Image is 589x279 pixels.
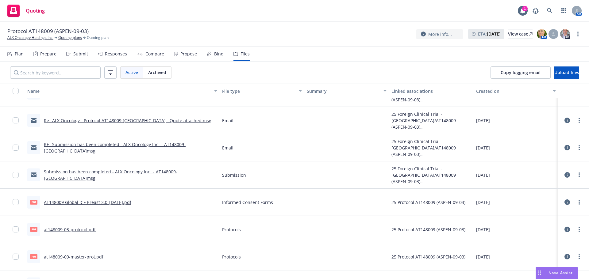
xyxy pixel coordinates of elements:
span: Quoting plan [87,35,109,40]
div: 25 Foreign Clinical Trial - [GEOGRAPHIC_DATA]/AT148009 (ASPEN-09-03) [391,138,471,157]
input: Toggle Row Selected [13,145,19,151]
button: Upload files [554,66,579,79]
span: [DATE] [476,172,490,178]
a: Re_ ALX Oncology - Protocol AT148009 [GEOGRAPHIC_DATA] - Quote attached.msg [44,118,211,123]
span: pdf [30,227,37,232]
span: Protocols [222,254,241,260]
span: Copy logging email [501,70,541,75]
span: Quoting [26,8,45,13]
input: Search by keyword... [10,66,101,79]
img: photo [560,29,570,39]
div: Responses [105,51,127,56]
a: Report a Bug [529,5,542,17]
button: File type [220,84,304,98]
a: more [576,117,583,124]
div: Propose [180,51,197,56]
div: Linked associations [391,88,471,94]
a: Quoting plans [58,35,82,40]
div: Summary [307,88,380,94]
button: More info... [416,29,463,39]
span: Archived [148,69,166,76]
a: at148009-09-master-prot.pdf [44,254,103,260]
span: pdf [30,200,37,204]
div: 25 Protocol AT148009 (ASPEN-09-03) [391,254,465,260]
a: AT148009 Global ICF Breast 3.0_[DATE].pdf [44,199,131,205]
a: more [576,226,583,233]
button: Created on [474,84,558,98]
a: more [576,171,583,179]
div: 25 Protocol AT148009 (ASPEN-09-03) [391,226,465,233]
span: Protocols [222,226,241,233]
div: Bind [214,51,224,56]
a: Search [544,5,556,17]
div: 25 Protocol AT148009 (ASPEN-09-03) [391,199,465,205]
span: [DATE] [476,254,490,260]
strong: [DATE] [487,31,501,37]
div: Prepare [40,51,56,56]
span: Nova Assist [549,270,573,275]
input: Toggle Row Selected [13,117,19,123]
div: Plan [15,51,24,56]
div: 25 Foreign Clinical Trial - [GEOGRAPHIC_DATA]/AT148009 (ASPEN-09-03) [391,165,471,185]
a: View case [508,29,533,39]
input: Toggle Row Selected [13,254,19,260]
a: ALX Oncology Holdings Inc. [7,35,53,40]
button: Name [25,84,220,98]
div: Files [241,51,250,56]
img: photo [537,29,547,39]
a: Quoting [5,2,47,19]
span: Upload files [554,70,579,75]
a: Submission has been completed - ALX Oncology Inc_ - AT148009-[GEOGRAPHIC_DATA]msg [44,169,177,181]
span: Email [222,145,233,151]
span: Active [125,69,138,76]
a: more [576,198,583,206]
span: More info... [428,31,452,37]
span: Informed Consent Forms [222,199,273,205]
input: Select all [13,88,19,94]
span: pdf [30,254,37,259]
button: Nova Assist [536,267,578,279]
a: more [574,30,582,38]
a: at148009-03-protocol.pdf [44,227,96,232]
button: Linked associations [389,84,474,98]
span: Protocol AT148009 (ASPEN-09-03) [7,28,89,35]
div: Name [27,88,210,94]
a: Switch app [558,5,570,17]
span: Submission [222,172,246,178]
a: more [576,144,583,151]
a: more [576,253,583,260]
div: Submit [73,51,88,56]
a: RE_ Submission has been completed - ALX Oncology Inc_ - AT148009-[GEOGRAPHIC_DATA]msg [44,141,186,154]
span: [DATE] [476,226,490,233]
span: Email [222,117,233,124]
div: 1 [522,6,528,11]
button: Copy logging email [491,66,551,79]
div: Compare [145,51,164,56]
div: Drag to move [536,267,544,279]
span: ETA : [478,31,501,37]
input: Toggle Row Selected [13,199,19,205]
div: 25 Foreign Clinical Trial - [GEOGRAPHIC_DATA]/AT148009 (ASPEN-09-03) [391,111,471,130]
div: Created on [476,88,549,94]
span: [DATE] [476,145,490,151]
span: [DATE] [476,117,490,124]
span: [DATE] [476,199,490,205]
button: Summary [304,84,389,98]
input: Toggle Row Selected [13,226,19,232]
div: File type [222,88,295,94]
input: Toggle Row Selected [13,172,19,178]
